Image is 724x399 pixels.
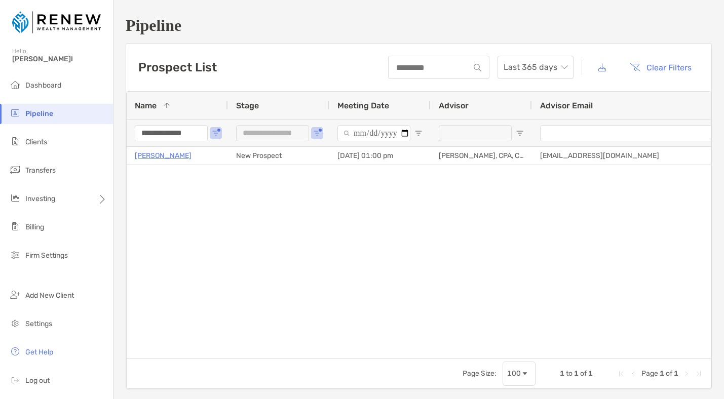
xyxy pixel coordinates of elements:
img: investing icon [9,192,21,204]
button: Open Filter Menu [414,129,423,137]
img: settings icon [9,317,21,329]
span: 1 [588,369,593,378]
input: Name Filter Input [135,125,208,141]
span: Settings [25,320,52,328]
span: 1 [674,369,678,378]
span: to [566,369,573,378]
img: transfers icon [9,164,21,176]
span: Investing [25,194,55,203]
span: [PERSON_NAME]! [12,55,107,63]
span: Meeting Date [337,101,389,110]
span: Name [135,101,157,110]
input: Meeting Date Filter Input [337,125,410,141]
button: Open Filter Menu [313,129,321,137]
a: [PERSON_NAME] [135,149,192,162]
span: Page [641,369,658,378]
span: 1 [660,369,664,378]
span: Clients [25,138,47,146]
span: Pipeline [25,109,53,118]
span: 1 [560,369,564,378]
div: First Page [617,370,625,378]
button: Open Filter Menu [516,129,524,137]
span: Log out [25,376,50,385]
img: get-help icon [9,345,21,357]
img: input icon [474,64,481,71]
img: clients icon [9,135,21,147]
span: Transfers [25,166,56,175]
h3: Prospect List [138,60,217,74]
div: Next Page [682,370,691,378]
span: Billing [25,223,44,231]
span: Last 365 days [504,56,567,78]
span: Firm Settings [25,251,68,260]
span: Get Help [25,348,53,356]
span: Stage [236,101,259,110]
div: Last Page [695,370,703,378]
span: of [580,369,587,378]
div: Page Size: [463,369,497,378]
img: add_new_client icon [9,289,21,301]
div: Page Size [503,362,536,386]
span: Advisor [439,101,469,110]
span: of [666,369,672,378]
img: Zoe Logo [12,4,101,41]
span: Dashboard [25,81,61,90]
img: pipeline icon [9,107,21,119]
span: 1 [574,369,579,378]
div: Previous Page [629,370,637,378]
img: dashboard icon [9,78,21,91]
img: logout icon [9,374,21,386]
span: Advisor Email [540,101,593,110]
div: [PERSON_NAME], CPA, CFP® [431,147,532,165]
div: [DATE] 01:00 pm [329,147,431,165]
button: Clear Filters [622,56,699,78]
img: billing icon [9,220,21,232]
img: firm-settings icon [9,249,21,261]
button: Open Filter Menu [212,129,220,137]
h1: Pipeline [126,16,712,35]
div: 100 [507,369,521,378]
div: New Prospect [228,147,329,165]
span: Add New Client [25,291,74,300]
